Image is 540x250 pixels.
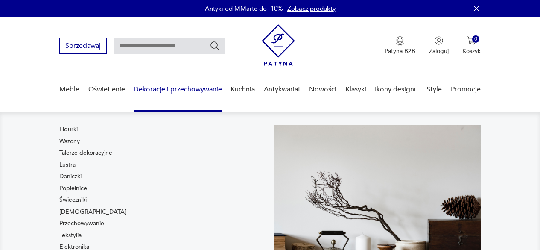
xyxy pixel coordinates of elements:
[59,196,87,204] a: Świeczniki
[385,47,415,55] p: Patyna B2B
[396,36,404,46] img: Ikona medalu
[472,35,479,43] div: 0
[451,73,481,106] a: Promocje
[59,149,112,157] a: Talerze dekoracyjne
[429,47,449,55] p: Zaloguj
[59,184,87,193] a: Popielnice
[88,73,125,106] a: Oświetlenie
[309,73,336,106] a: Nowości
[59,125,78,134] a: Figurki
[287,4,336,13] a: Zobacz produkty
[345,73,366,106] a: Klasyki
[385,36,415,55] button: Patyna B2B
[264,73,301,106] a: Antykwariat
[134,73,222,106] a: Dekoracje i przechowywanie
[59,172,82,181] a: Doniczki
[210,41,220,51] button: Szukaj
[59,137,80,146] a: Wazony
[385,36,415,55] a: Ikona medaluPatyna B2B
[59,231,82,240] a: Tekstylia
[375,73,418,106] a: Ikony designu
[467,36,476,45] img: Ikona koszyka
[59,73,79,106] a: Meble
[231,73,255,106] a: Kuchnia
[462,47,481,55] p: Koszyk
[59,161,76,169] a: Lustra
[59,38,107,54] button: Sprzedawaj
[59,208,126,216] a: [DEMOGRAPHIC_DATA]
[59,219,104,228] a: Przechowywanie
[435,36,443,45] img: Ikonka użytkownika
[262,24,295,66] img: Patyna - sklep z meblami i dekoracjami vintage
[205,4,283,13] p: Antyki od MMarte do -10%
[426,73,442,106] a: Style
[462,36,481,55] button: 0Koszyk
[429,36,449,55] button: Zaloguj
[59,44,107,50] a: Sprzedawaj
